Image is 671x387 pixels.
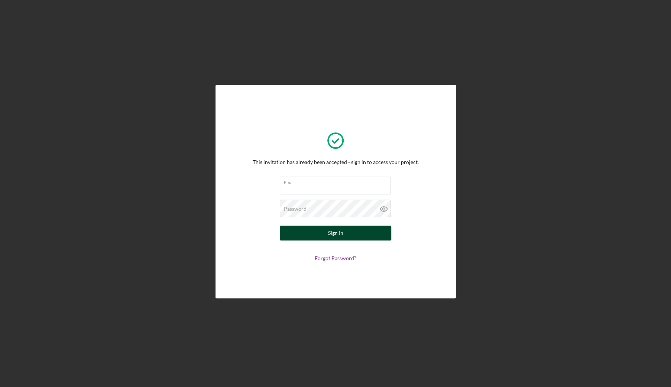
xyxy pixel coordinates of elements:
[284,206,307,212] label: Password
[280,226,391,240] button: Sign In
[253,159,419,165] div: This invitation has already been accepted - sign in to access your project.
[315,255,356,261] a: Forgot Password?
[284,177,391,185] label: Email
[328,226,343,240] div: Sign In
